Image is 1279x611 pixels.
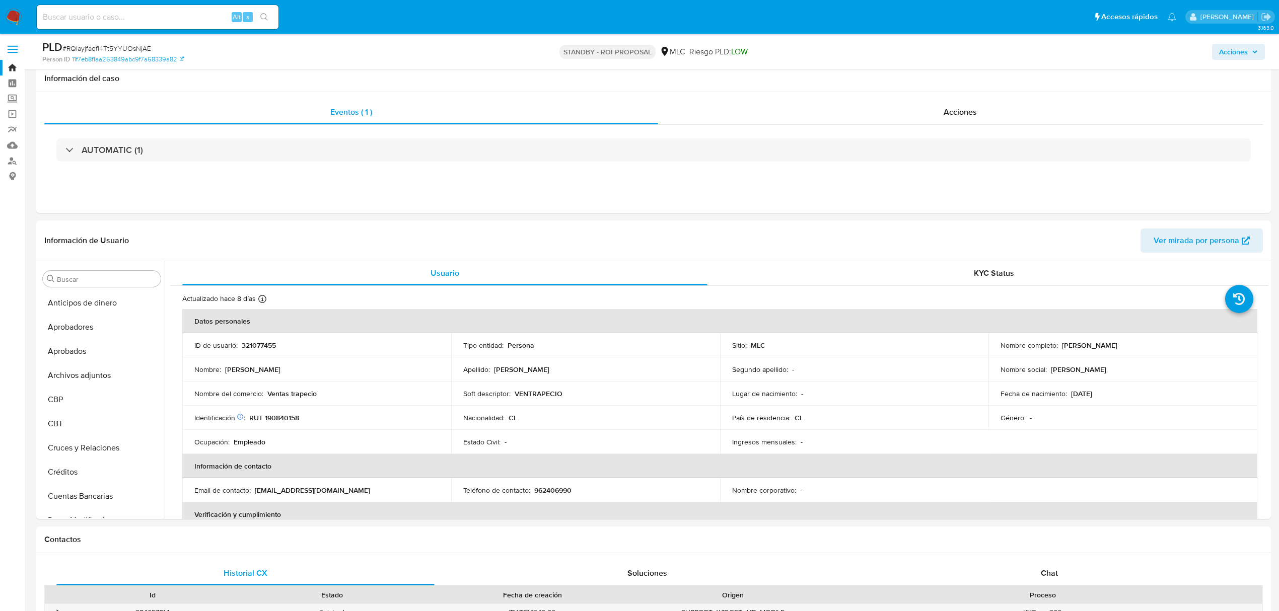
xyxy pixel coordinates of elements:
[1212,44,1265,60] button: Acciones
[830,590,1255,600] div: Proceso
[39,291,165,315] button: Anticipos de dinero
[42,39,62,55] b: PLD
[944,106,977,118] span: Acciones
[39,339,165,363] button: Aprobados
[39,460,165,484] button: Créditos
[650,590,816,600] div: Origen
[1030,413,1032,422] p: -
[509,413,517,422] p: CL
[1219,44,1248,60] span: Acciones
[182,502,1257,526] th: Verificación y cumplimiento
[508,341,534,350] p: Persona
[1141,228,1263,253] button: Ver mirada por persona
[249,413,299,422] p: RUT 190840158
[1261,12,1271,22] a: Salir
[1001,341,1058,350] p: Nombre completo :
[731,46,748,57] span: LOW
[39,508,165,532] button: Datos Modificados
[463,389,511,398] p: Soft descriptor :
[463,365,490,374] p: Apellido :
[732,389,797,398] p: Lugar de nacimiento :
[39,388,165,412] button: CBP
[246,12,249,22] span: s
[194,365,221,374] p: Nombre :
[534,486,572,495] p: 962406990
[505,437,507,446] p: -
[1001,389,1067,398] p: Fecha de nacimiento :
[974,267,1014,279] span: KYC Status
[44,534,1263,545] h1: Contactos
[57,275,157,284] input: Buscar
[225,365,280,374] p: [PERSON_NAME]
[69,590,235,600] div: Id
[194,413,245,422] p: Identificación :
[463,341,504,350] p: Tipo entidad :
[463,413,505,422] p: Nacionalidad :
[39,436,165,460] button: Cruces y Relaciones
[1001,413,1026,422] p: Género :
[1168,13,1176,21] a: Notificaciones
[254,10,274,24] button: search-icon
[330,106,372,118] span: Eventos ( 1 )
[234,437,265,446] p: Empleado
[194,437,230,446] p: Ocupación :
[463,486,530,495] p: Teléfono de contacto :
[627,567,667,579] span: Soluciones
[801,389,803,398] p: -
[689,46,748,57] span: Riesgo PLD:
[47,275,55,283] button: Buscar
[255,486,370,495] p: [EMAIL_ADDRESS][DOMAIN_NAME]
[1051,365,1106,374] p: [PERSON_NAME]
[1101,12,1158,22] span: Accesos rápidos
[242,341,276,350] p: 321077455
[42,55,70,64] b: Person ID
[494,365,549,374] p: [PERSON_NAME]
[732,341,747,350] p: Sitio :
[39,484,165,508] button: Cuentas Bancarias
[732,486,796,495] p: Nombre corporativo :
[182,309,1257,333] th: Datos personales
[463,437,501,446] p: Estado Civil :
[800,486,802,495] p: -
[732,437,797,446] p: Ingresos mensuales :
[559,45,656,59] p: STANDBY - ROI PROPOSAL
[515,389,562,398] p: VENTRAPECIO
[62,43,151,53] span: # RQlayjfaqfI4Tt5YYUOsNjAE
[1200,12,1257,22] p: aline.magdaleno@mercadolibre.com
[194,486,251,495] p: Email de contacto :
[801,437,803,446] p: -
[194,389,263,398] p: Nombre del comercio :
[431,267,459,279] span: Usuario
[72,55,184,64] a: 11f7eb8f1aa253849abc9f7a68339a82
[194,341,238,350] p: ID de usuario :
[1062,341,1117,350] p: [PERSON_NAME]
[82,144,143,156] h3: AUTOMATIC (1)
[182,454,1257,478] th: Información de contacto
[732,365,788,374] p: Segundo apellido :
[56,138,1251,162] div: AUTOMATIC (1)
[795,413,803,422] p: CL
[732,413,791,422] p: País de residencia :
[751,341,765,350] p: MLC
[267,389,317,398] p: Ventas trapecio
[182,294,256,303] p: Actualizado hace 8 días
[1071,389,1092,398] p: [DATE]
[39,315,165,339] button: Aprobadores
[224,567,267,579] span: Historial CX
[44,73,1263,84] h1: Información del caso
[249,590,415,600] div: Estado
[37,11,278,24] input: Buscar usuario o caso...
[39,412,165,436] button: CBT
[660,46,685,57] div: MLC
[44,236,129,246] h1: Información de Usuario
[429,590,636,600] div: Fecha de creación
[792,365,794,374] p: -
[1154,228,1239,253] span: Ver mirada por persona
[233,12,241,22] span: Alt
[39,363,165,388] button: Archivos adjuntos
[1041,567,1058,579] span: Chat
[1001,365,1047,374] p: Nombre social :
